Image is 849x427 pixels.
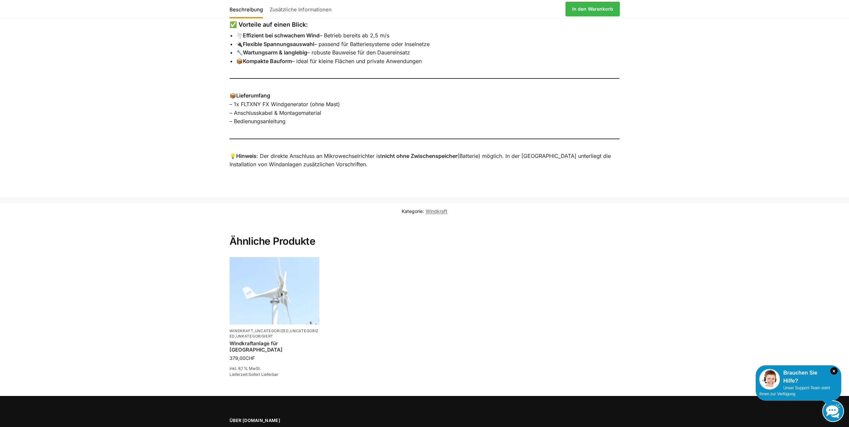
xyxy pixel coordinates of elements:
[830,367,838,375] i: Schließen
[243,58,292,64] strong: Kompakte Bauform
[230,329,319,338] a: Uncategorized
[243,49,307,56] strong: Wartungsarm & langlebig
[426,208,447,214] a: Windkraft
[243,41,314,47] strong: Flexible Spannungsauswahl
[759,386,830,396] span: Unser Support-Team steht Ihnen zur Verfügung
[249,372,279,377] span: Sofort Lieferbar
[230,366,320,372] p: inkl. 8,1 % MwSt.
[236,334,274,339] a: Unkategorisiert
[382,153,457,159] strong: nicht ohne Zwischenspeicher
[230,20,620,29] h4: ✅ Vorteile auf einen Blick:
[230,152,620,169] p: 💡 : Der direkte Anschluss an Mikrowechselrichter ist (Batterie) möglich. In der [GEOGRAPHIC_DATA]...
[230,219,620,248] h2: Ähnliche Produkte
[236,153,257,159] strong: Hinweis
[759,369,838,385] div: Brauchen Sie Hilfe?
[230,355,255,361] bdi: 379,00
[230,91,620,126] p: 📦 – 1x FLTXNY FX Windgenerator (ohne Mast) – Anschlusskabel & Montagematerial – Bedienungsanleitung
[230,257,320,325] img: Windrad für Balkon und Terrasse
[236,92,270,99] strong: Lieferumfang
[230,329,254,333] a: Windkraft
[255,329,289,333] a: Uncategorized
[243,32,320,39] strong: Effizient bei schwachem Wind
[236,40,620,49] li: 🔌 – passend für Batteriesysteme oder Inselnetze
[230,372,279,377] span: Lieferzeit:
[230,340,320,353] a: Windkraftanlage für Garten Terrasse
[759,369,780,390] img: Customer service
[230,329,320,339] p: , , ,
[402,208,447,215] span: Kategorie:
[236,31,620,40] li: 🌪️ – Betrieb bereits ab 2,5 m/s
[230,417,418,424] span: Über [DOMAIN_NAME]
[236,57,620,66] li: 📦 – ideal für kleine Flächen und private Anwendungen
[236,48,620,57] li: 🔧 – robuste Bauweise für den Dauereinsatz
[246,355,255,361] span: CHF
